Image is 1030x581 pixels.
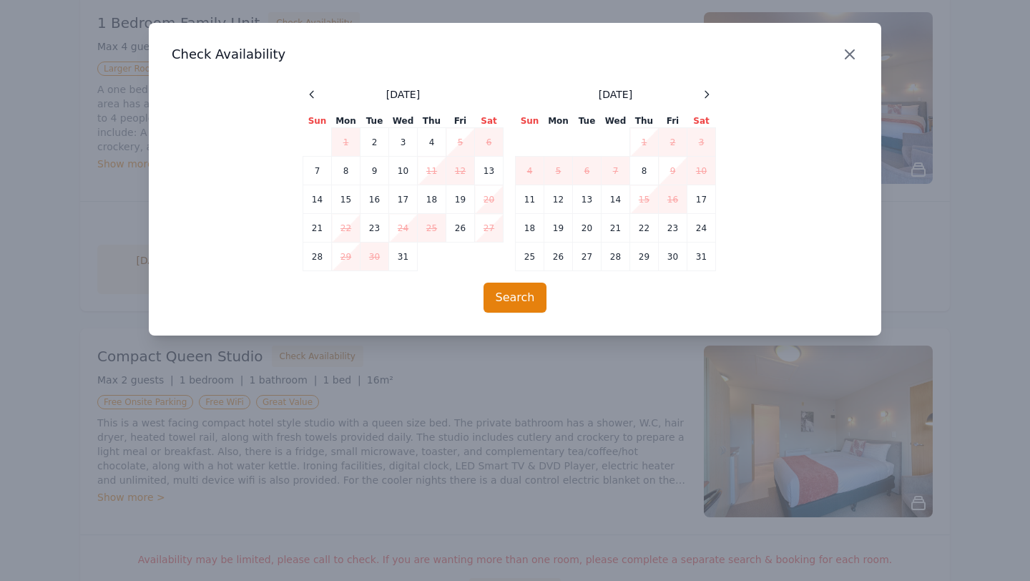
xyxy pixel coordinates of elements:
td: 2 [360,128,389,157]
td: 18 [418,185,446,214]
td: 17 [687,185,716,214]
th: Sat [475,114,504,128]
td: 17 [389,185,418,214]
td: 16 [360,185,389,214]
th: Wed [602,114,630,128]
td: 20 [475,185,504,214]
td: 23 [360,214,389,243]
td: 30 [659,243,687,271]
td: 23 [659,214,687,243]
td: 29 [630,243,659,271]
th: Tue [573,114,602,128]
td: 16 [659,185,687,214]
td: 3 [687,128,716,157]
td: 1 [630,128,659,157]
td: 24 [389,214,418,243]
td: 9 [360,157,389,185]
td: 13 [475,157,504,185]
th: Mon [544,114,573,128]
td: 8 [332,157,360,185]
td: 19 [446,185,475,214]
span: [DATE] [599,87,632,102]
td: 19 [544,214,573,243]
td: 8 [630,157,659,185]
td: 13 [573,185,602,214]
td: 22 [630,214,659,243]
td: 31 [687,243,716,271]
td: 20 [573,214,602,243]
td: 14 [303,185,332,214]
td: 25 [516,243,544,271]
td: 12 [544,185,573,214]
th: Tue [360,114,389,128]
span: [DATE] [386,87,420,102]
td: 31 [389,243,418,271]
td: 24 [687,214,716,243]
td: 7 [303,157,332,185]
h3: Check Availability [172,46,858,63]
td: 15 [332,185,360,214]
td: 26 [446,214,475,243]
td: 2 [659,128,687,157]
td: 6 [475,128,504,157]
th: Thu [630,114,659,128]
td: 27 [475,214,504,243]
td: 4 [418,128,446,157]
td: 5 [446,128,475,157]
th: Sat [687,114,716,128]
td: 11 [418,157,446,185]
td: 22 [332,214,360,243]
td: 30 [360,243,389,271]
td: 4 [516,157,544,185]
th: Thu [418,114,446,128]
td: 28 [602,243,630,271]
button: Search [484,283,547,313]
td: 10 [389,157,418,185]
td: 27 [573,243,602,271]
th: Fri [446,114,475,128]
th: Wed [389,114,418,128]
td: 26 [544,243,573,271]
td: 11 [516,185,544,214]
td: 29 [332,243,360,271]
td: 18 [516,214,544,243]
td: 6 [573,157,602,185]
th: Sun [516,114,544,128]
td: 21 [602,214,630,243]
td: 1 [332,128,360,157]
td: 14 [602,185,630,214]
th: Sun [303,114,332,128]
td: 5 [544,157,573,185]
td: 25 [418,214,446,243]
td: 21 [303,214,332,243]
th: Fri [659,114,687,128]
td: 28 [303,243,332,271]
td: 10 [687,157,716,185]
td: 3 [389,128,418,157]
td: 7 [602,157,630,185]
th: Mon [332,114,360,128]
td: 15 [630,185,659,214]
td: 9 [659,157,687,185]
td: 12 [446,157,475,185]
